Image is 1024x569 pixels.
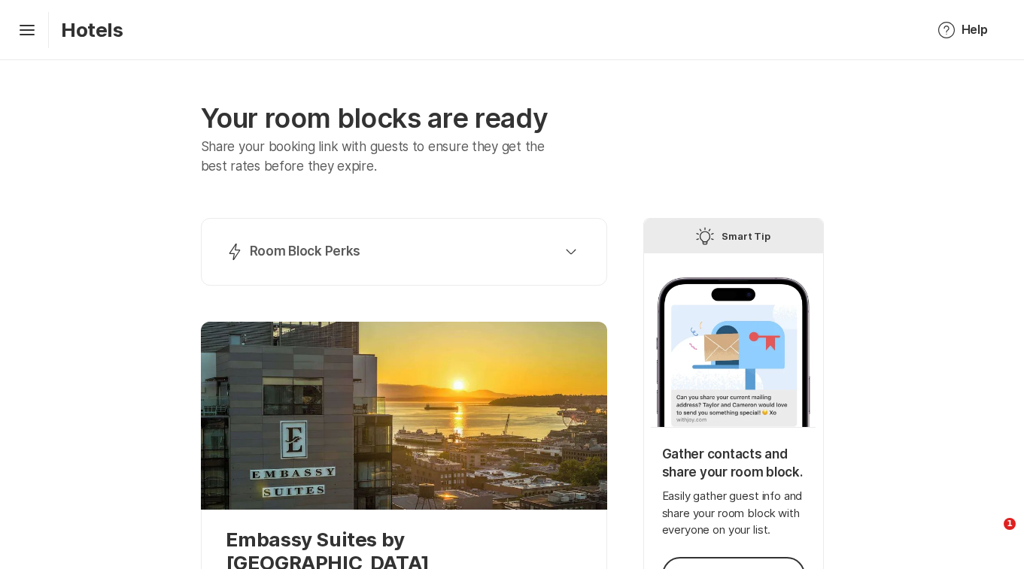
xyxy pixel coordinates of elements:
[201,102,607,135] p: Your room blocks are ready
[662,446,805,482] p: Gather contacts and share your room block.
[201,138,567,176] p: Share your booking link with guests to ensure they get the best rates before they expire.
[250,243,361,261] p: Room Block Perks
[1004,518,1016,530] span: 1
[722,227,771,245] p: Smart Tip
[662,488,805,539] p: Easily gather guest info and share your room block with everyone on your list.
[61,18,123,41] p: Hotels
[220,237,588,267] button: Room Block Perks
[973,518,1009,554] iframe: Intercom live chat
[919,12,1006,48] button: Help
